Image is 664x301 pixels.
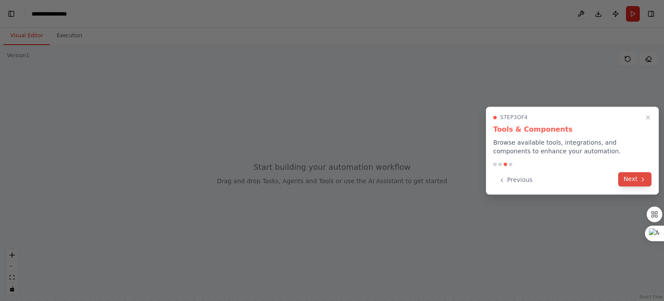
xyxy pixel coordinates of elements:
[493,124,651,135] h3: Tools & Components
[493,173,538,187] button: Previous
[5,8,17,20] button: Hide left sidebar
[643,112,653,123] button: Close walkthrough
[618,172,651,186] button: Next
[500,114,528,121] span: Step 3 of 4
[493,138,651,155] p: Browse available tools, integrations, and components to enhance your automation.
